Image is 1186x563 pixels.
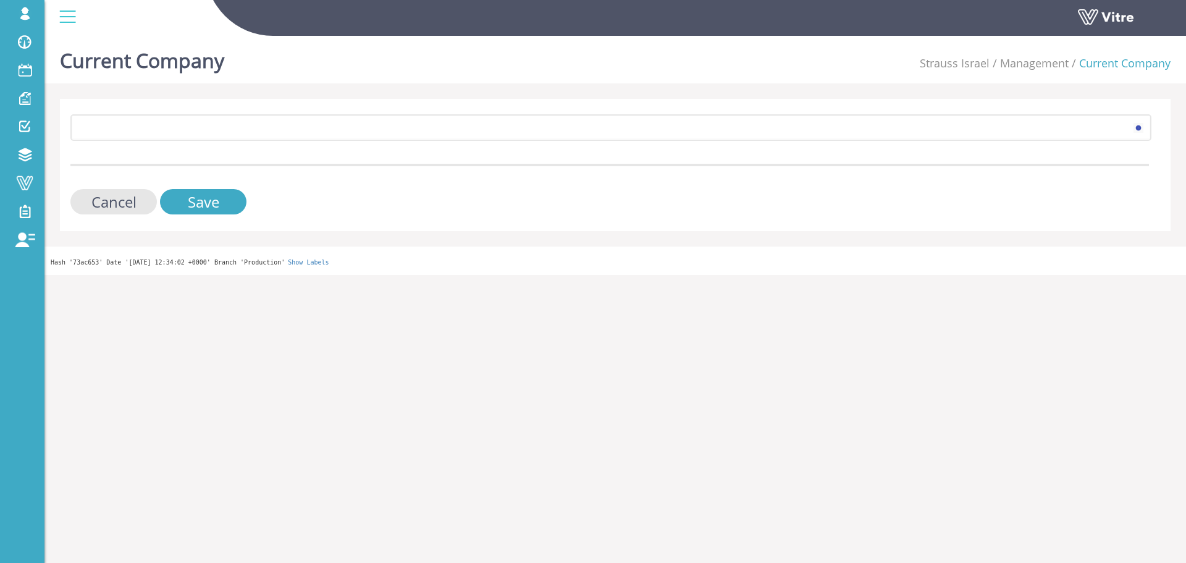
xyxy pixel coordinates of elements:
span: Hash '73ac653' Date '[DATE] 12:34:02 +0000' Branch 'Production' [51,259,285,266]
a: Strauss Israel [920,56,990,70]
input: Cancel [70,189,157,214]
li: Current Company [1069,56,1171,72]
input: Save [160,189,246,214]
li: Management [990,56,1069,72]
span: select [1127,116,1150,138]
a: Show Labels [288,259,329,266]
h1: Current Company [60,31,224,83]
